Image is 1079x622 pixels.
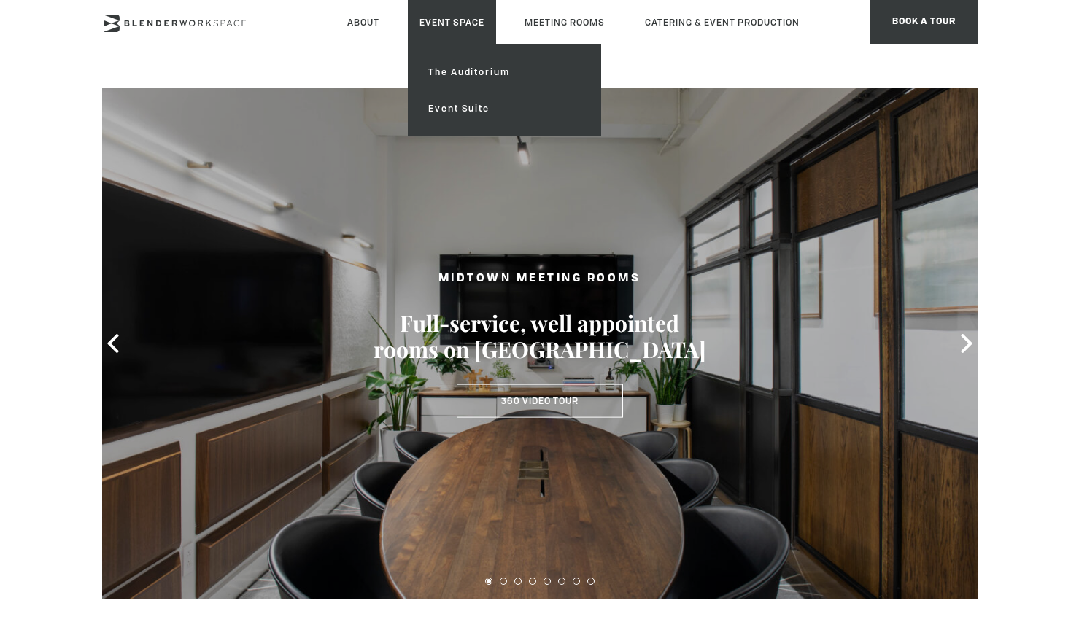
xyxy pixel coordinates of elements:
[372,270,708,288] h2: MIDTOWN MEETING ROOMS
[816,435,1079,622] iframe: Chat Widget
[372,310,708,362] h3: Full-service, well appointed rooms on [GEOGRAPHIC_DATA]
[417,54,591,90] a: The Auditorium
[417,90,591,127] a: Event Suite
[816,435,1079,622] div: Chatt-widget
[457,384,623,418] a: 360 Video Tour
